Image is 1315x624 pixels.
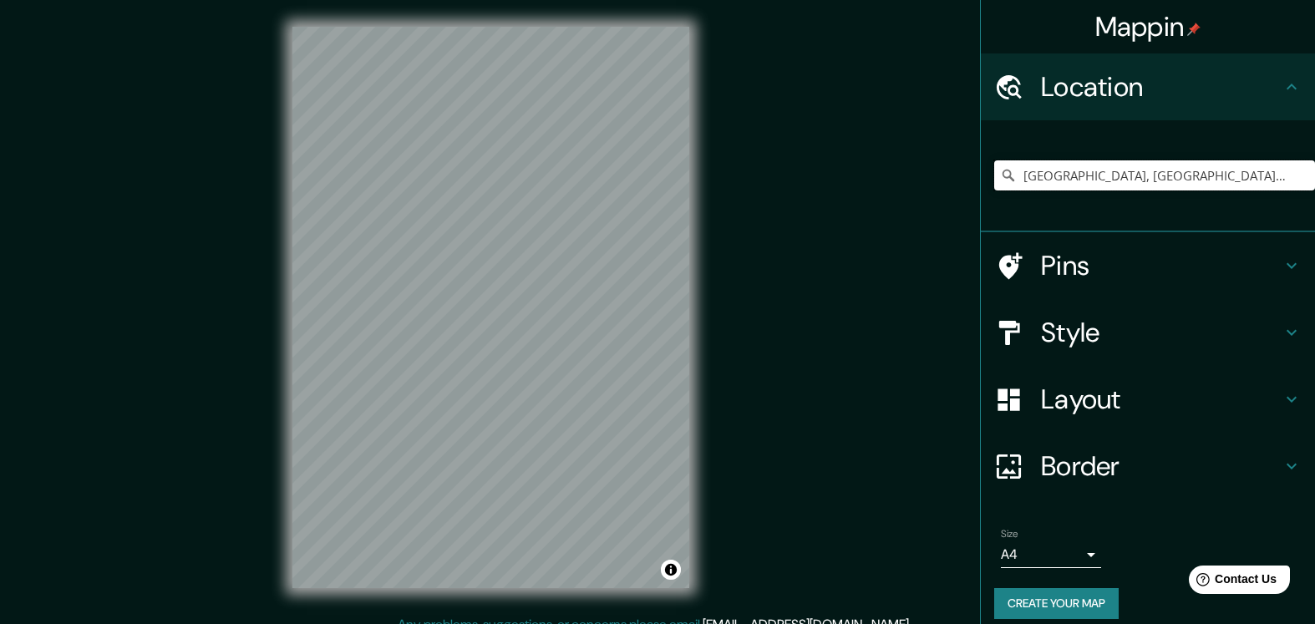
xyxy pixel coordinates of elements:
h4: Layout [1041,383,1282,416]
h4: Border [1041,449,1282,483]
iframe: Help widget launcher [1166,559,1297,606]
div: Pins [981,232,1315,299]
div: A4 [1001,541,1101,568]
input: Pick your city or area [994,160,1315,190]
div: Layout [981,366,1315,433]
div: Location [981,53,1315,120]
label: Size [1001,527,1018,541]
button: Toggle attribution [661,560,681,580]
button: Create your map [994,588,1119,619]
div: Border [981,433,1315,500]
img: pin-icon.png [1187,23,1201,36]
div: Style [981,299,1315,366]
h4: Location [1041,70,1282,104]
h4: Style [1041,316,1282,349]
h4: Pins [1041,249,1282,282]
h4: Mappin [1095,10,1201,43]
canvas: Map [292,27,689,588]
